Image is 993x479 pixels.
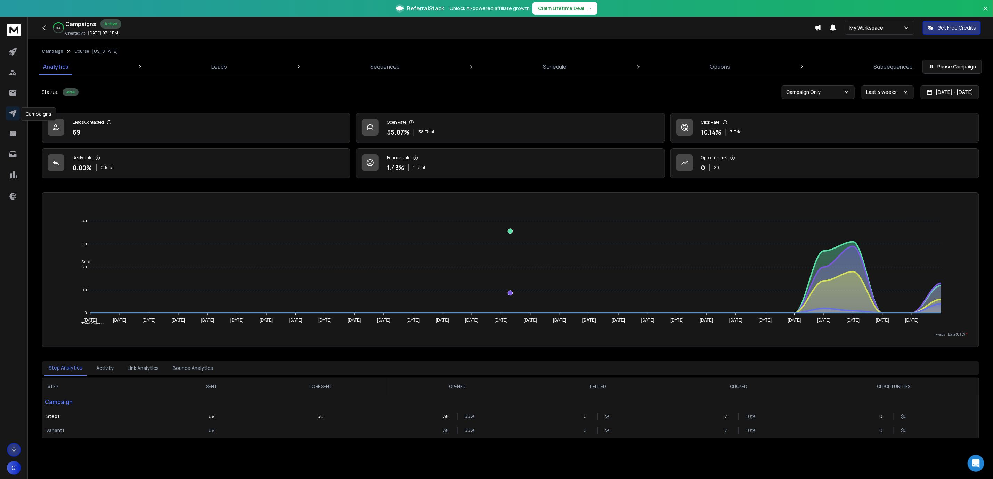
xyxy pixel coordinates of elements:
a: Click Rate10.14%7Total [670,113,979,143]
tspan: [DATE] [289,318,302,323]
tspan: 30 [82,242,87,246]
p: Leads [212,63,227,71]
th: STEP [42,378,169,395]
span: Sent [76,260,90,265]
tspan: [DATE] [377,318,390,323]
p: 1.43 % [387,163,404,172]
p: $ 0 [714,165,719,170]
tspan: [DATE] [318,318,332,323]
p: 55 % [465,427,472,434]
button: Link Analytics [123,360,163,376]
div: Active [63,88,79,96]
p: 38 [443,413,450,420]
a: Schedule [539,58,571,75]
p: 7 [724,413,731,420]
th: OPPORTUNITIES [809,378,979,395]
a: Bounce Rate1.43%1Total [356,148,665,178]
p: Last 4 weeks [866,89,900,96]
h1: Campaigns [65,20,96,28]
p: Campaign Only [786,89,823,96]
button: Activity [92,360,118,376]
a: Opportunities0$0 [670,148,979,178]
button: Step Analytics [44,360,87,376]
span: → [587,5,592,12]
span: 7 [731,129,733,135]
p: Options [710,63,730,71]
p: % [605,427,612,434]
th: CLICKED [668,378,809,395]
p: 0 Total [101,165,113,170]
button: Bounce Analytics [169,360,217,376]
p: 56 [318,413,324,420]
tspan: [DATE] [201,318,214,323]
tspan: [DATE] [553,318,567,323]
p: Reply Rate [73,155,92,161]
p: Click Rate [701,120,720,125]
tspan: [DATE] [84,318,97,323]
span: 1 [413,165,415,170]
a: Options [706,58,734,75]
span: 38 [418,129,424,135]
tspan: [DATE] [759,318,772,323]
tspan: [DATE] [143,318,156,323]
p: 38 [443,427,450,434]
p: Subsequences [873,63,913,71]
p: Unlock AI-powered affiliate growth [450,5,530,12]
tspan: 40 [82,219,87,223]
tspan: [DATE] [406,318,420,323]
p: Created At: [65,31,86,36]
button: G [7,461,21,475]
button: Claim Lifetime Deal→ [532,2,597,15]
tspan: [DATE] [582,318,596,323]
p: [DATE] 03:11 PM [88,30,118,36]
p: Bounce Rate [387,155,410,161]
tspan: [DATE] [729,318,742,323]
p: 69 [209,427,215,434]
tspan: [DATE] [113,318,126,323]
th: SENT [169,378,254,395]
p: 0 [584,413,591,420]
p: 0 [880,413,887,420]
p: 10 % [746,427,753,434]
span: Total [416,165,425,170]
p: My Workspace [849,24,886,31]
th: REPLIED [528,378,668,395]
tspan: [DATE] [612,318,625,323]
tspan: [DATE] [788,318,801,323]
p: 55.07 % [387,127,409,137]
p: Status: [42,89,58,96]
p: Campaign [42,395,169,409]
p: Get Free Credits [937,24,976,31]
tspan: 10 [82,288,87,292]
p: Opportunities [701,155,727,161]
th: TO BE SENT [254,378,387,395]
div: Campaigns [21,107,56,121]
tspan: [DATE] [847,318,860,323]
tspan: [DATE] [436,318,449,323]
p: Sequences [370,63,400,71]
tspan: [DATE] [465,318,478,323]
a: Open Rate55.07%38Total [356,113,665,143]
p: Course - [US_STATE] [74,49,118,54]
div: Open Intercom Messenger [968,455,984,472]
p: 10 % [746,413,753,420]
a: Analytics [39,58,73,75]
span: ReferralStack [407,4,444,13]
p: Leads Contacted [73,120,104,125]
button: Get Free Credits [923,21,981,35]
a: Reply Rate0.00%0 Total [42,148,350,178]
a: Leads [207,58,231,75]
tspan: [DATE] [495,318,508,323]
p: 7 [724,427,731,434]
tspan: [DATE] [348,318,361,323]
p: 69 [209,413,215,420]
button: Close banner [981,4,990,21]
span: Total Opens [76,322,104,326]
tspan: [DATE] [524,318,537,323]
p: 0 [701,163,705,172]
tspan: [DATE] [260,318,273,323]
p: 55 % [465,413,472,420]
button: Campaign [42,49,63,54]
p: Analytics [43,63,68,71]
